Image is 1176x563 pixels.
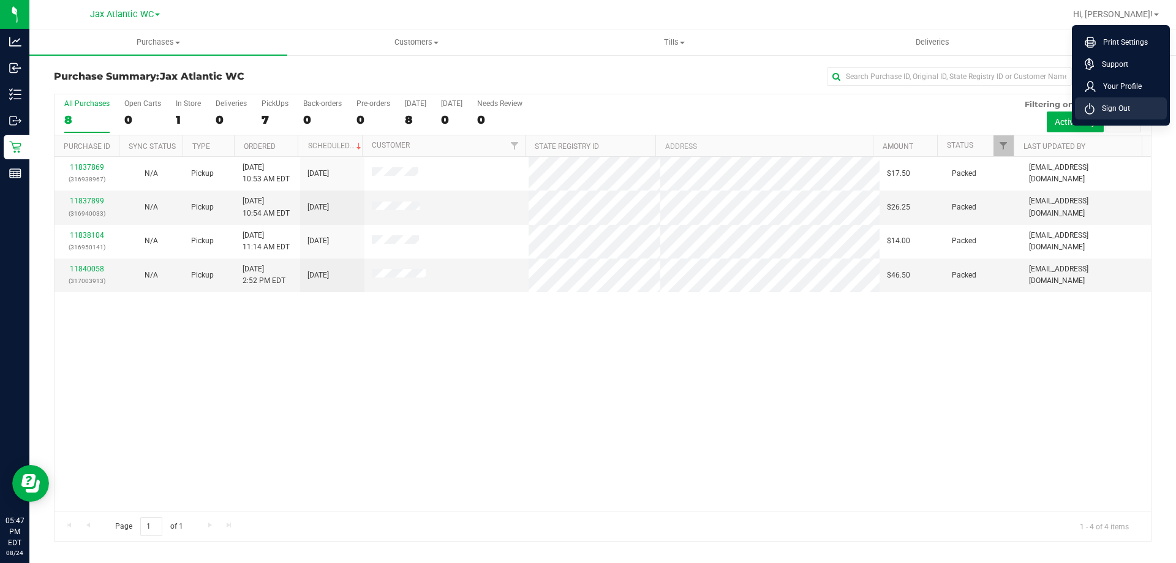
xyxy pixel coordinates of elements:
p: 08/24 [6,548,24,557]
span: Not Applicable [145,236,158,245]
p: (316938967) [62,173,111,185]
a: Filter [505,135,525,156]
span: Not Applicable [145,169,158,178]
p: (317003913) [62,275,111,287]
span: Pickup [191,270,214,281]
span: [DATE] 10:54 AM EDT [243,195,290,219]
button: N/A [145,270,158,281]
iframe: Resource center [12,465,49,502]
span: Not Applicable [145,271,158,279]
a: Ordered [244,142,276,151]
div: 0 [356,113,390,127]
span: [EMAIL_ADDRESS][DOMAIN_NAME] [1029,263,1144,287]
a: Scheduled [308,142,364,150]
button: N/A [145,235,158,247]
input: Search Purchase ID, Original ID, State Registry ID or Customer Name... [827,67,1072,86]
a: Amount [883,142,913,151]
span: [DATE] 2:52 PM EDT [243,263,285,287]
inline-svg: Analytics [9,36,21,48]
div: 0 [303,113,342,127]
span: Print Settings [1096,36,1148,48]
span: Jax Atlantic WC [160,70,244,82]
span: [EMAIL_ADDRESS][DOMAIN_NAME] [1029,195,1144,219]
p: (316950141) [62,241,111,253]
a: 11838104 [70,231,104,240]
inline-svg: Retail [9,141,21,153]
button: N/A [145,168,158,179]
div: Open Carts [124,99,161,108]
a: 11837869 [70,163,104,172]
span: Page of 1 [105,517,193,536]
a: Deliveries [804,29,1061,55]
span: 1 - 4 of 4 items [1070,517,1139,535]
div: Pre-orders [356,99,390,108]
span: [DATE] [307,168,329,179]
span: Filtering on status: [1025,99,1104,109]
div: Needs Review [477,99,522,108]
p: 05:47 PM EDT [6,515,24,548]
span: Deliveries [899,37,966,48]
a: Customer [372,141,410,149]
a: 11840058 [70,265,104,273]
div: 0 [441,113,462,127]
h3: Purchase Summary: [54,71,420,82]
div: [DATE] [441,99,462,108]
span: [DATE] [307,202,329,213]
span: [DATE] 11:14 AM EDT [243,230,290,253]
div: 8 [405,113,426,127]
span: $26.25 [887,202,910,213]
div: 1 [176,113,201,127]
div: 0 [216,113,247,127]
span: $14.00 [887,235,910,247]
inline-svg: Outbound [9,115,21,127]
span: $46.50 [887,270,910,281]
div: PickUps [262,99,288,108]
a: Purchases [29,29,287,55]
a: State Registry ID [535,142,599,151]
inline-svg: Inbound [9,62,21,74]
th: Address [655,135,873,157]
button: Active only [1047,111,1104,132]
inline-svg: Reports [9,167,21,179]
span: [DATE] [307,270,329,281]
div: 7 [262,113,288,127]
a: 11837899 [70,197,104,205]
span: Pickup [191,202,214,213]
a: Status [947,141,973,149]
span: Pickup [191,235,214,247]
span: [DATE] [307,235,329,247]
div: [DATE] [405,99,426,108]
span: Your Profile [1096,80,1142,93]
a: Sync Status [129,142,176,151]
a: Support [1085,58,1162,70]
input: 1 [140,517,162,536]
span: Customers [288,37,545,48]
span: Packed [952,168,976,179]
div: Deliveries [216,99,247,108]
div: All Purchases [64,99,110,108]
span: Packed [952,202,976,213]
span: Packed [952,270,976,281]
p: (316940033) [62,208,111,219]
span: Packed [952,235,976,247]
inline-svg: Inventory [9,88,21,100]
a: Filter [993,135,1014,156]
div: 0 [477,113,522,127]
span: Pickup [191,168,214,179]
li: Sign Out [1075,97,1167,119]
span: Hi, [PERSON_NAME]! [1073,9,1153,19]
span: Purchases [29,37,287,48]
span: [EMAIL_ADDRESS][DOMAIN_NAME] [1029,162,1144,185]
span: Jax Atlantic WC [90,9,154,20]
span: [DATE] 10:53 AM EDT [243,162,290,185]
div: 0 [124,113,161,127]
span: [EMAIL_ADDRESS][DOMAIN_NAME] [1029,230,1144,253]
a: Purchase ID [64,142,110,151]
span: Not Applicable [145,203,158,211]
a: Type [192,142,210,151]
a: Customers [287,29,545,55]
span: $17.50 [887,168,910,179]
a: Tills [545,29,803,55]
a: Last Updated By [1023,142,1085,151]
button: N/A [145,202,158,213]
